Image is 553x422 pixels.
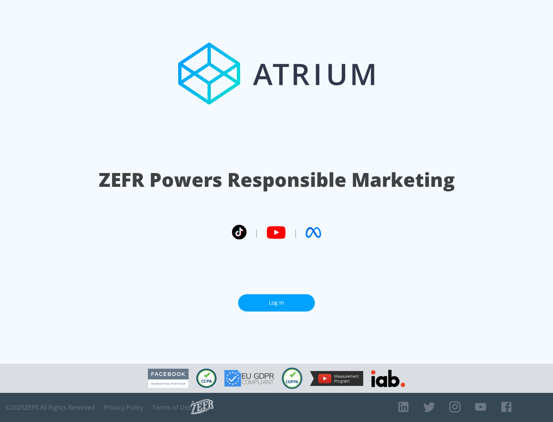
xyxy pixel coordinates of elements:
img: CCPA Compliant [196,369,217,388]
img: COPPA Compliant [282,368,302,389]
span: | [293,227,298,238]
img: YouTube Measurement Program [310,371,363,386]
a: Terms of Use [152,404,191,411]
h1: ZEFR Powers Responsible Marketing [99,166,455,193]
a: Privacy Policy [104,404,143,411]
img: GDPR Compliant [224,370,274,387]
img: IAB [371,370,405,387]
img: Facebook Marketing Partner [148,369,189,388]
a: Log In [238,294,315,312]
span: © 2025 ZEFR All Rights Reserved [6,404,95,411]
span: | [254,227,259,238]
